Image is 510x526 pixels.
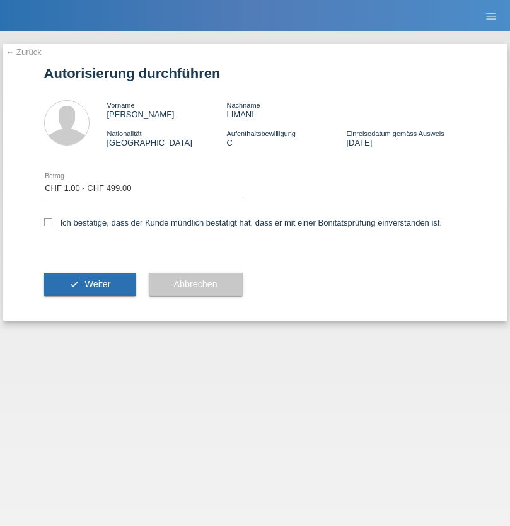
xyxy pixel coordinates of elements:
[226,100,346,119] div: LIMANI
[346,129,466,147] div: [DATE]
[44,218,443,227] label: Ich bestätige, dass der Kunde mündlich bestätigt hat, dass er mit einer Bonitätsprüfung einversta...
[107,101,135,109] span: Vorname
[44,66,467,81] h1: Autorisierung durchführen
[107,130,142,137] span: Nationalität
[44,273,136,297] button: check Weiter
[84,279,110,289] span: Weiter
[478,12,504,20] a: menu
[346,130,444,137] span: Einreisedatum gemäss Ausweis
[107,129,227,147] div: [GEOGRAPHIC_DATA]
[149,273,243,297] button: Abbrechen
[69,279,79,289] i: check
[6,47,42,57] a: ← Zurück
[226,130,295,137] span: Aufenthaltsbewilligung
[485,10,497,23] i: menu
[226,129,346,147] div: C
[226,101,260,109] span: Nachname
[174,279,217,289] span: Abbrechen
[107,100,227,119] div: [PERSON_NAME]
